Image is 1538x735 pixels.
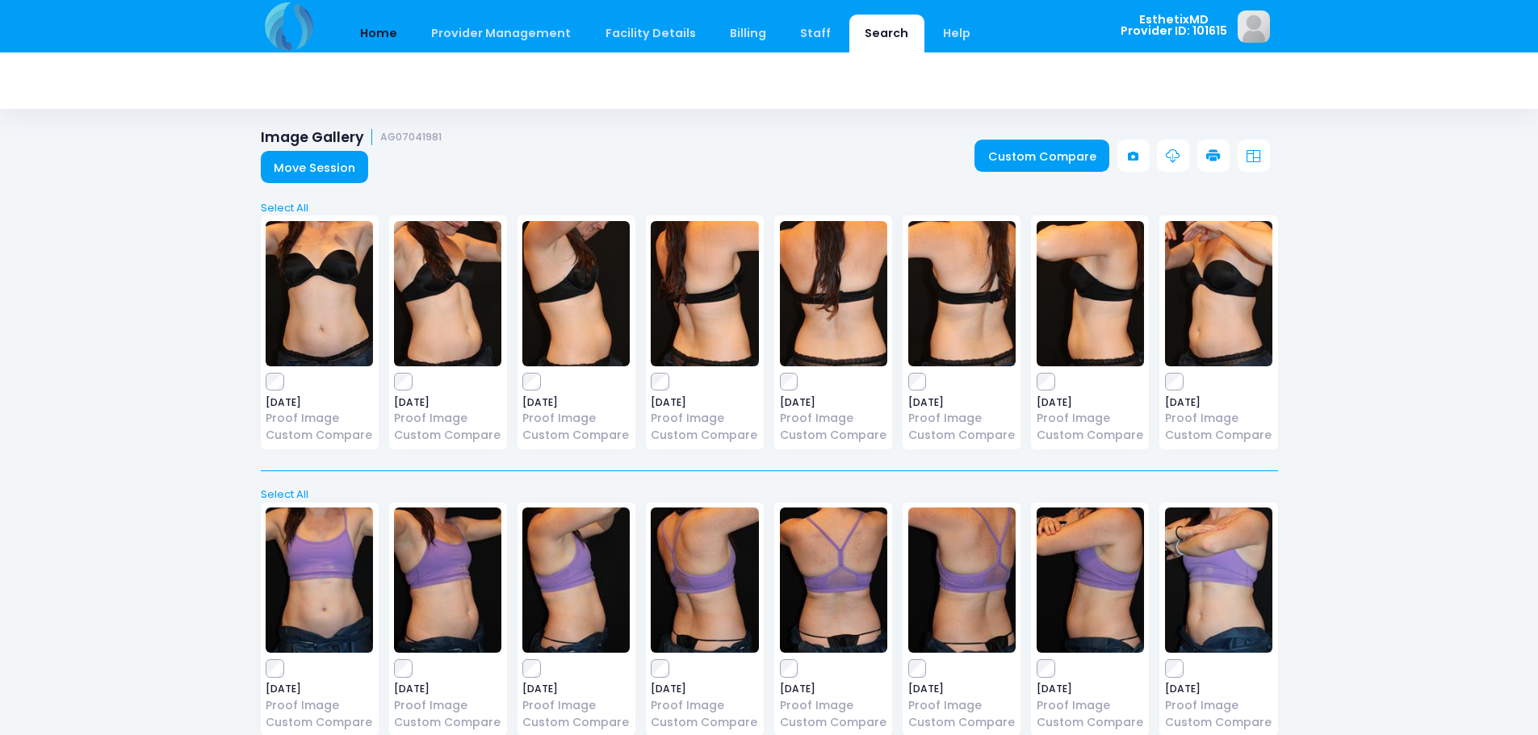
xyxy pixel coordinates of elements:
a: Proof Image [266,697,373,714]
span: [DATE] [394,684,501,694]
img: image [394,221,501,366]
a: Proof Image [266,410,373,427]
img: image [266,221,373,366]
a: Billing [714,15,782,52]
span: [DATE] [394,398,501,407]
a: Custom Compare [266,714,373,731]
a: Staff [785,15,847,52]
img: image [1037,507,1144,653]
a: Custom Compare [522,714,630,731]
a: Custom Compare [266,427,373,444]
img: image [651,507,758,653]
a: Move Session [261,151,369,183]
a: Custom Compare [780,714,887,731]
a: Proof Image [651,410,758,427]
span: [DATE] [266,684,373,694]
span: [DATE] [780,398,887,407]
img: image [908,507,1016,653]
a: Custom Compare [908,427,1016,444]
img: image [1165,507,1272,653]
span: [DATE] [651,398,758,407]
a: Proof Image [651,697,758,714]
img: image [1165,221,1272,366]
span: [DATE] [1165,398,1272,407]
img: image [266,507,373,653]
a: Custom Compare [974,140,1109,172]
img: image [780,221,887,366]
a: Proof Image [1165,697,1272,714]
span: EsthetixMD Provider ID: 101615 [1121,14,1227,37]
span: [DATE] [522,398,630,407]
a: Provider Management [416,15,587,52]
a: Custom Compare [651,427,758,444]
a: Home [345,15,413,52]
a: Proof Image [522,697,630,714]
img: image [908,221,1016,366]
a: Proof Image [780,410,887,427]
a: Proof Image [1165,410,1272,427]
a: Custom Compare [1037,427,1144,444]
a: Proof Image [908,697,1016,714]
img: image [522,221,630,366]
a: Proof Image [780,697,887,714]
img: image [1238,10,1270,43]
a: Search [849,15,924,52]
img: image [394,507,501,653]
span: [DATE] [908,398,1016,407]
small: AG07041981 [380,132,442,144]
img: image [651,221,758,366]
a: Proof Image [394,410,501,427]
a: Proof Image [1037,410,1144,427]
a: Custom Compare [908,714,1016,731]
a: Proof Image [522,410,630,427]
span: [DATE] [522,684,630,694]
a: Custom Compare [651,714,758,731]
a: Select All [255,200,1283,216]
a: Custom Compare [1165,427,1272,444]
a: Custom Compare [780,427,887,444]
span: [DATE] [1165,684,1272,694]
img: image [522,507,630,653]
span: [DATE] [266,398,373,407]
a: Facility Details [589,15,711,52]
a: Proof Image [1037,697,1144,714]
span: [DATE] [1037,684,1144,694]
a: Custom Compare [1037,714,1144,731]
a: Proof Image [908,410,1016,427]
span: [DATE] [1037,398,1144,407]
a: Help [927,15,986,52]
a: Select All [255,487,1283,503]
span: [DATE] [651,684,758,694]
img: image [780,507,887,653]
a: Proof Image [394,697,501,714]
span: [DATE] [780,684,887,694]
a: Custom Compare [1165,714,1272,731]
img: image [1037,221,1144,366]
a: Custom Compare [394,714,501,731]
span: [DATE] [908,684,1016,694]
a: Custom Compare [522,427,630,444]
h1: Image Gallery [261,129,442,146]
a: Custom Compare [394,427,501,444]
